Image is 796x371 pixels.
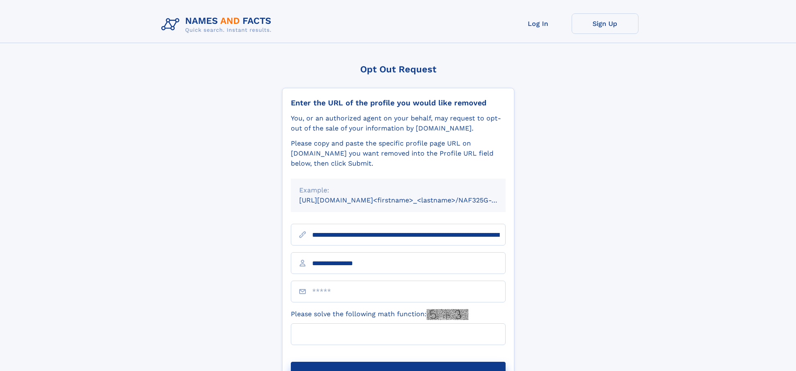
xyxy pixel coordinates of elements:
a: Log In [505,13,572,34]
div: Example: [299,185,497,195]
div: Enter the URL of the profile you would like removed [291,98,506,107]
div: Please copy and paste the specific profile page URL on [DOMAIN_NAME] you want removed into the Pr... [291,138,506,169]
div: Opt Out Request [282,64,514,74]
small: [URL][DOMAIN_NAME]<firstname>_<lastname>/NAF325G-xxxxxxxx [299,196,521,204]
div: You, or an authorized agent on your behalf, may request to opt-out of the sale of your informatio... [291,113,506,133]
a: Sign Up [572,13,638,34]
img: Logo Names and Facts [158,13,278,36]
label: Please solve the following math function: [291,309,468,320]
